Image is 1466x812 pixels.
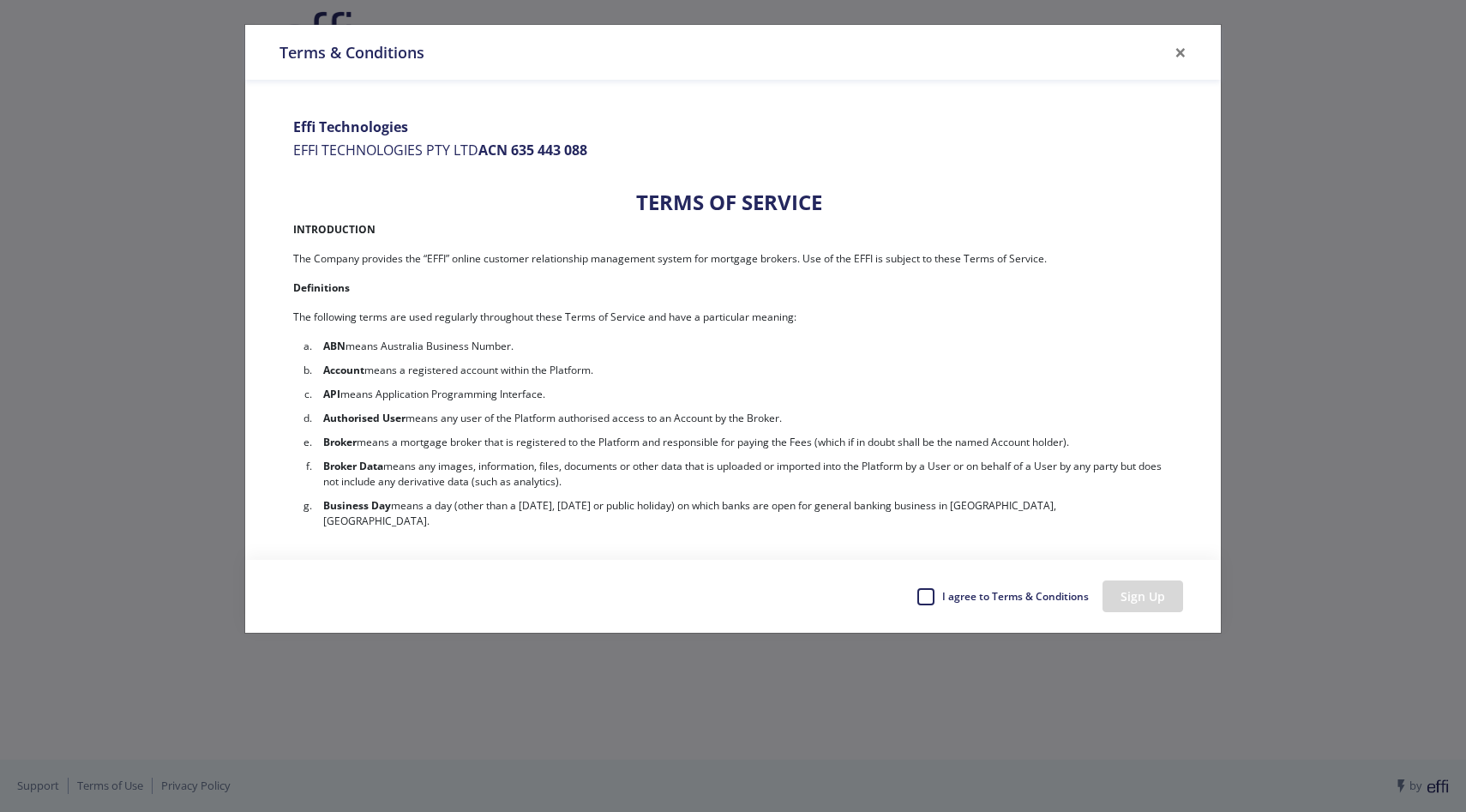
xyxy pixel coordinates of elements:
[323,387,340,401] strong: API
[315,498,1164,529] li: means a day (other than a [DATE], [DATE] or public holiday) on which banks are open for general b...
[315,411,1164,426] li: means any user of the Platform authorised access to an Account by the Broker.
[323,363,364,377] strong: Account
[323,498,391,513] strong: Business Day
[315,435,1164,450] li: means a mortgage broker that is registered to the Platform and responsible for paying the Fees (w...
[293,251,1164,267] p: The Company provides the “EFFI” online customer relationship management system for mortgage broke...
[478,141,587,159] strong: ACN 635 443 088
[293,222,376,237] strong: INTRODUCTION
[315,459,1164,490] li: means any images, information, files, documents or other data that is uploaded or imported into t...
[279,42,424,63] h5: Terms & Conditions
[1103,580,1183,612] button: Sign Up
[315,363,1164,378] li: means a registered account within the Platform.
[940,584,1089,610] label: I agree to Terms & Conditions
[636,188,822,216] strong: TERMS OF SERVICE
[293,142,1164,159] h6: EFFI TECHNOLOGIES PTY LTD
[293,310,1164,325] p: The following terms are used regularly throughout these Terms of Service and have a particular me...
[323,411,406,425] strong: Authorised User
[323,339,345,353] strong: ABN
[323,459,383,473] strong: Broker Data
[315,339,1164,354] li: means Australia Business Number.
[293,117,408,136] strong: Effi Technologies
[1161,28,1200,76] button: Close
[323,435,357,449] strong: Broker
[293,280,350,295] strong: Definitions
[315,387,1164,402] li: means Application Programming Interface.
